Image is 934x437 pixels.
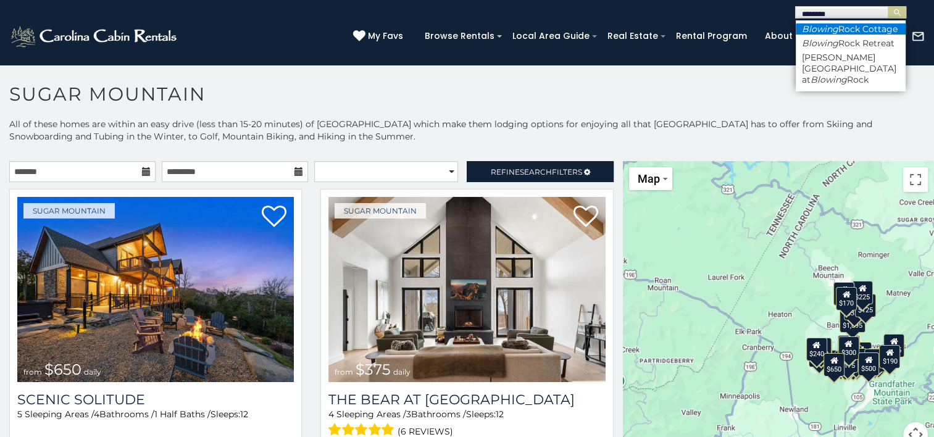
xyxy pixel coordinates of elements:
div: $190 [879,344,900,368]
div: $240 [833,282,854,306]
span: 12 [496,409,504,420]
a: Local Area Guide [506,27,596,46]
a: My Favs [353,30,406,43]
li: Rock Retreat [796,38,906,49]
div: $345 [868,348,889,372]
img: White-1-2.png [9,24,180,49]
li: Rock Cottage [796,23,906,35]
div: $225 [811,339,832,362]
em: Blowing [802,38,838,49]
span: from [335,367,353,377]
li: [PERSON_NAME][GEOGRAPHIC_DATA] at Rock [796,52,906,85]
a: Real Estate [601,27,664,46]
span: 4 [94,409,99,420]
span: daily [84,367,101,377]
a: RefineSearchFilters [467,161,613,182]
div: $175 [837,349,858,373]
div: $350 [843,351,864,374]
div: $155 [883,334,904,357]
span: $375 [356,360,391,378]
img: The Bear At Sugar Mountain [328,197,605,382]
span: Search [520,167,552,177]
a: Rental Program [670,27,753,46]
a: Sugar Mountain [23,203,115,218]
div: $195 [864,349,885,372]
div: $155 [835,350,856,373]
span: 4 [328,409,334,420]
div: $170 [836,286,857,310]
div: $650 [824,352,844,376]
div: $1,095 [840,309,865,333]
a: Scenic Solitude [17,391,294,408]
span: 3 [406,409,411,420]
div: $350 [843,296,864,320]
div: $500 [858,352,879,376]
span: from [23,367,42,377]
em: Blowing [802,23,838,35]
span: daily [393,367,411,377]
button: Change map style [629,167,672,190]
a: Browse Rentals [419,27,501,46]
span: $650 [44,360,81,378]
a: Sugar Mountain [335,203,426,218]
span: 5 [17,409,22,420]
div: $125 [855,294,876,317]
span: Map [638,172,660,185]
div: $210 [811,337,832,360]
button: Toggle fullscreen view [903,167,928,192]
a: The Bear At [GEOGRAPHIC_DATA] [328,391,605,408]
span: 12 [240,409,248,420]
div: $225 [852,281,873,304]
div: $265 [838,335,859,359]
span: My Favs [368,30,403,43]
a: Add to favorites [573,204,598,230]
img: Scenic Solitude [17,197,294,382]
span: 1 Half Baths / [154,409,211,420]
a: Add to favorites [262,204,286,230]
div: $355 [809,343,830,367]
a: About [759,27,799,46]
div: $300 [838,336,859,359]
div: $190 [838,335,859,359]
a: The Bear At Sugar Mountain from $375 daily [328,197,605,382]
em: Blowing [811,74,847,85]
span: Refine Filters [491,167,582,177]
a: Scenic Solitude from $650 daily [17,197,294,382]
h3: The Bear At Sugar Mountain [328,391,605,408]
div: $240 [806,337,827,360]
div: $200 [850,342,871,365]
img: mail-regular-white.png [911,30,925,43]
